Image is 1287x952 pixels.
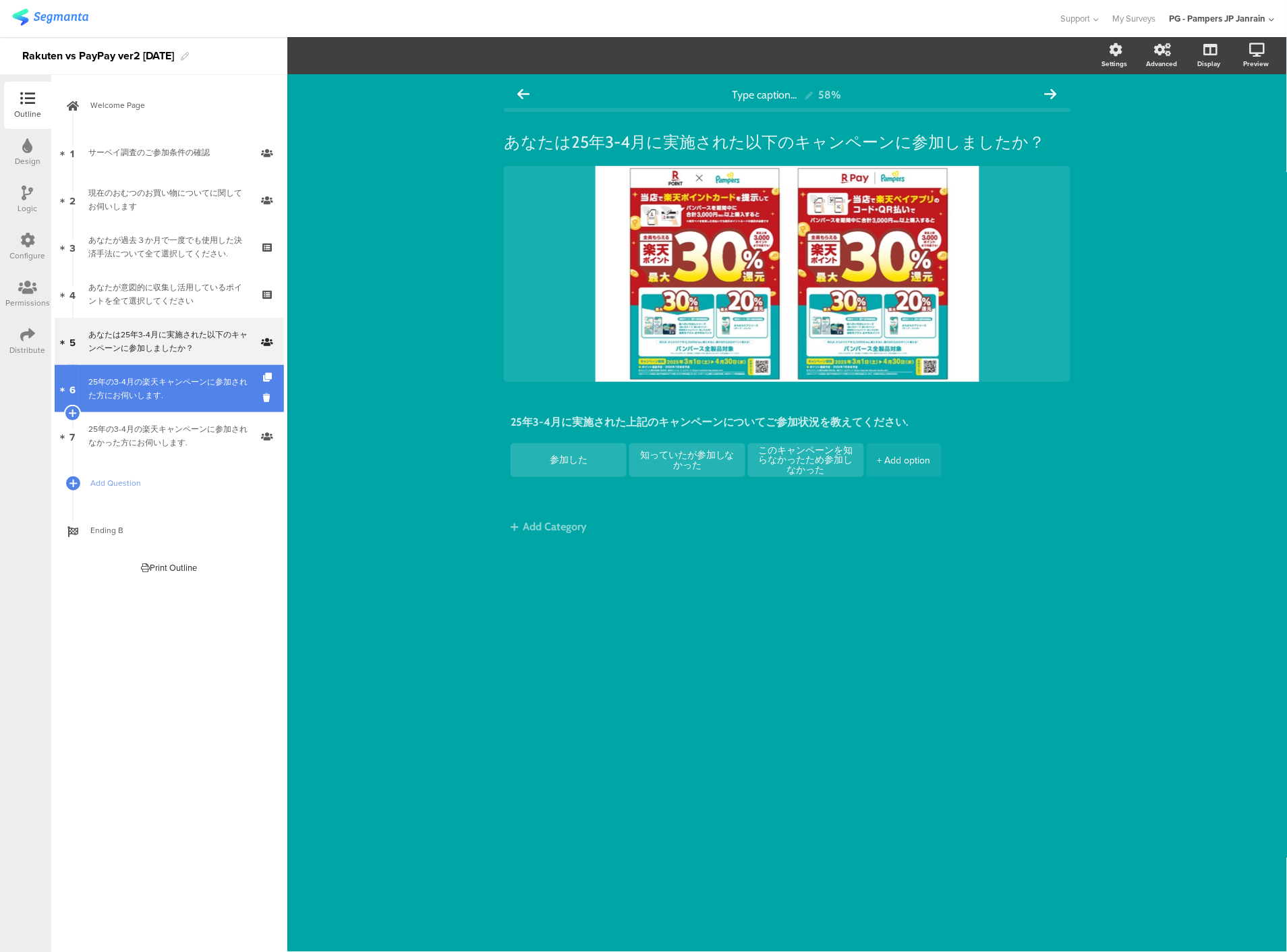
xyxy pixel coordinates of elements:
span: 1 [71,145,75,160]
i: Delete [263,391,275,404]
span: 5 [69,334,76,349]
a: 6 25年の3-4月の楽天キャンペーンに参加された方にお伺いします. [55,365,284,412]
i: Duplicate [263,373,275,382]
span: 3 [69,240,76,254]
div: Settings [1102,59,1128,69]
div: + Add option [878,443,931,477]
div: Preview [1244,59,1269,69]
span: Welcome Page [90,99,263,112]
div: Configure [10,250,46,262]
div: Distribute [10,344,46,356]
a: 4 あなたが意図的に収集し活用しているポイントを全て選択してください [55,271,284,318]
img: あなたは25年3-4月に実施された以下のキャンペーンに参加しましたか？ cover image [596,166,979,382]
div: Outline [14,108,41,120]
div: Advanced [1147,59,1178,69]
span: Add Category [511,520,1064,533]
a: 1 サーベイ調査のご参加条件の確認 [55,129,284,176]
div: Print Outline [142,561,198,574]
span: 2 [69,192,76,207]
a: 7 25年の3-4月の楽天キャンペーンに参加されなかった方にお伺いします. [55,412,284,459]
div: あなたが過去３か月で一度でも使用した決済手法について全て選択してください. [88,233,250,260]
p: あなたは25年3-4月に実施された以下のキャンペーンに参加しましたか？ [504,132,1070,152]
span: Type caption... [733,88,797,101]
span: Add Question [90,476,263,490]
div: Logic [18,202,38,215]
a: 2 現在のおむつのお買い物についてに関してお伺いします [55,176,284,223]
div: 25年の3-4月の楽天キャンペーンに参加された方にお伺いします. [88,375,250,402]
a: Welcome Page [55,82,284,129]
span: 6 [69,381,76,396]
img: segmanta logo [12,9,88,26]
div: Display [1198,59,1221,69]
div: サーベイ調査のご参加条件の確認 [88,146,250,159]
a: 5 あなたは25年3-4月に実施された以下のキャンペーンに参加しましたか？ [55,318,284,365]
span: Support [1061,12,1091,25]
div: あなたは25年3-4月に実施された以下のキャンペーンに参加しましたか？ [88,328,250,355]
div: Rakuten vs PayPay ver2 [DATE] [22,45,174,67]
span: 4 [69,287,76,302]
div: Design [15,155,40,167]
div: 58% [819,88,842,101]
div: PG - Pampers JP Janrain [1170,12,1266,25]
div: Permissions [5,297,50,309]
div: 現在のおむつのお買い物についてに関してお伺いします [88,186,250,213]
div: 25年の3-4月の楽天キャンペーンに参加されなかった方にお伺いします. [88,422,250,449]
a: 3 あなたが過去３か月で一度でも使用した決済手法について全て選択してください. [55,223,284,271]
a: Ending B [55,507,284,554]
span: 7 [70,428,76,443]
div: あなたが意図的に収集し活用しているポイントを全て選択してください [88,281,250,308]
span: Ending B [90,524,263,537]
